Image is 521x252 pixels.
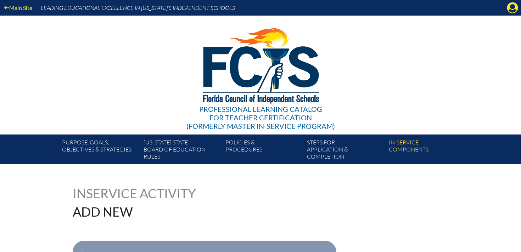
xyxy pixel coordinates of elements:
[209,113,312,122] span: for Teacher Certification
[223,137,304,164] a: Policies &Procedures
[507,2,518,13] svg: Manage account
[187,16,334,112] img: FCISlogo221.eps
[73,187,215,200] h1: Inservice Activity
[141,137,222,164] a: [US_STATE] StateBoard of Education rules
[386,137,467,164] a: In-servicecomponents
[184,14,338,132] a: Professional Learning Catalog for Teacher Certification(formerly Master In-service Program)
[186,105,335,130] div: Professional Learning Catalog (formerly Master In-service Program)
[73,205,306,218] h1: Add New
[1,3,35,12] a: Main Site
[59,137,141,164] a: Purpose, goals,objectives & strategies
[304,137,386,164] a: Steps forapplication & completion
